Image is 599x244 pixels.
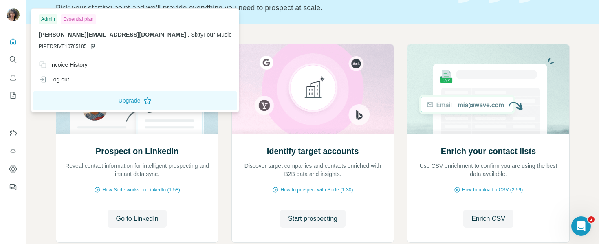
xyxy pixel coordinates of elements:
[462,186,523,193] span: How to upload a CSV (2:59)
[7,144,20,158] button: Use Surfe API
[407,44,570,134] img: Enrich your contact lists
[463,210,513,228] button: Enrich CSV
[7,180,20,194] button: Feedback
[33,91,237,110] button: Upgrade
[39,31,186,38] span: [PERSON_NAME][EMAIL_ADDRESS][DOMAIN_NAME]
[7,126,20,141] button: Use Surfe on LinkedIn
[416,162,561,178] p: Use CSV enrichment to confirm you are using the best data available.
[39,75,69,84] div: Log out
[108,210,166,228] button: Go to LinkedIn
[7,162,20,176] button: Dashboard
[191,31,232,38] span: SixtyFour Music
[240,162,385,178] p: Discover target companies and contacts enriched with B2B data and insights.
[588,216,595,223] span: 2
[571,216,591,236] iframe: Intercom live chat
[7,52,20,67] button: Search
[56,2,449,13] p: Pick your starting point and we’ll provide everything you need to prospect at scale.
[280,210,346,228] button: Start prospecting
[280,186,353,193] span: How to prospect with Surfe (1:30)
[39,61,88,69] div: Invoice History
[7,70,20,85] button: Enrich CSV
[231,44,394,134] img: Identify target accounts
[116,214,158,224] span: Go to LinkedIn
[7,34,20,49] button: Quick start
[96,145,178,157] h2: Prospect on LinkedIn
[39,14,57,24] div: Admin
[188,31,189,38] span: .
[267,145,359,157] h2: Identify target accounts
[441,145,536,157] h2: Enrich your contact lists
[471,214,505,224] span: Enrich CSV
[64,162,210,178] p: Reveal contact information for intelligent prospecting and instant data sync.
[288,214,337,224] span: Start prospecting
[7,88,20,103] button: My lists
[102,186,180,193] span: How Surfe works on LinkedIn (1:58)
[7,8,20,21] img: Avatar
[61,14,96,24] div: Essential plan
[39,43,86,50] span: PIPEDRIVE10765185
